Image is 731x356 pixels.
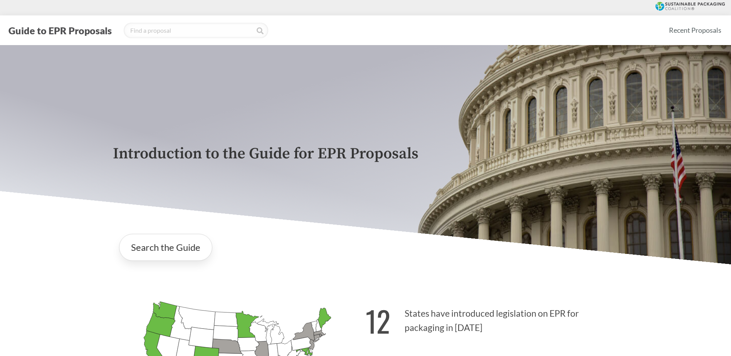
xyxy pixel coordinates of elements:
[665,22,725,39] a: Recent Proposals
[6,24,114,37] button: Guide to EPR Proposals
[366,295,618,342] p: States have introduced legislation on EPR for packaging in [DATE]
[119,234,212,261] a: Search the Guide
[366,299,390,342] strong: 12
[124,23,268,38] input: Find a proposal
[113,145,618,163] p: Introduction to the Guide for EPR Proposals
